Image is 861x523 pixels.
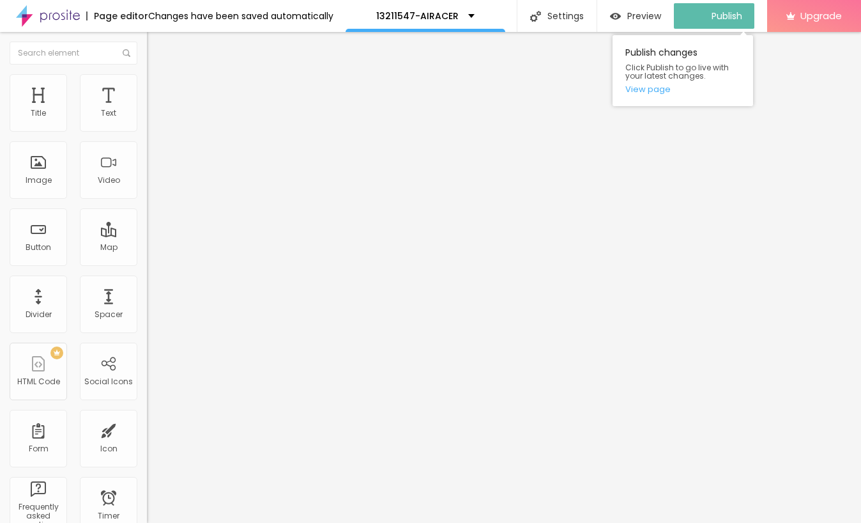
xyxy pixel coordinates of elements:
[625,85,740,93] a: View page
[86,12,148,20] div: Page editor
[31,109,46,118] div: Title
[10,42,137,65] input: Search element
[98,511,119,520] div: Timer
[148,12,333,20] div: Changes have been saved automatically
[98,176,120,185] div: Video
[100,243,118,252] div: Map
[29,444,49,453] div: Form
[100,444,118,453] div: Icon
[101,109,116,118] div: Text
[625,63,740,80] span: Click Publish to go live with your latest changes.
[627,11,661,21] span: Preview
[613,35,753,106] div: Publish changes
[84,377,133,386] div: Social Icons
[26,310,52,319] div: Divider
[95,310,123,319] div: Spacer
[123,49,130,57] img: Icone
[597,3,674,29] button: Preview
[530,11,541,22] img: Icone
[674,3,754,29] button: Publish
[712,11,742,21] span: Publish
[800,10,842,21] span: Upgrade
[147,32,861,523] iframe: Editor
[26,243,51,252] div: Button
[376,12,459,20] p: 13211547-AIRACER
[17,377,60,386] div: HTML Code
[610,11,621,22] img: view-1.svg
[26,176,52,185] div: Image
